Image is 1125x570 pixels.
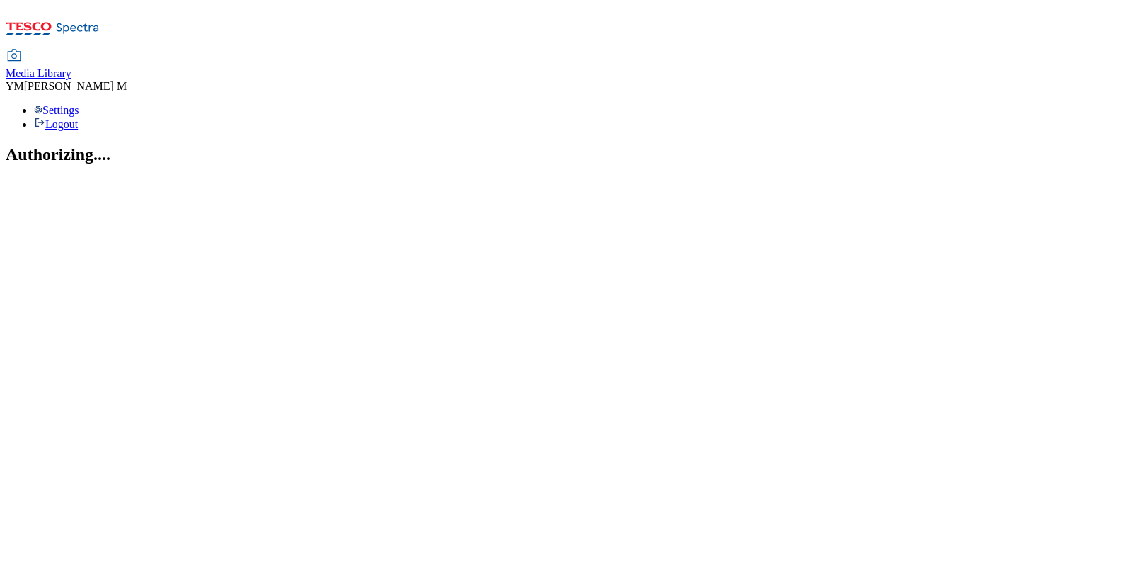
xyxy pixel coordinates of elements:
span: Media Library [6,67,71,79]
span: [PERSON_NAME] M [24,80,127,92]
h2: Authorizing.... [6,145,1119,164]
a: Settings [34,104,79,116]
span: YM [6,80,24,92]
a: Logout [34,118,78,130]
a: Media Library [6,50,71,80]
